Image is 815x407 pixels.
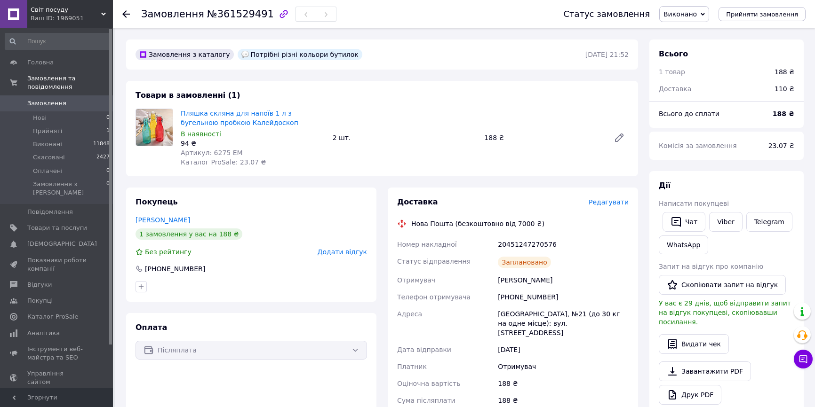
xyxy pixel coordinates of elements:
[27,369,87,386] span: Управління сайтом
[496,272,631,289] div: [PERSON_NAME]
[663,212,705,232] button: Чат
[659,361,751,381] a: Завантажити PDF
[136,228,242,240] div: 1 замовлення у вас на 188 ₴
[27,281,52,289] span: Відгуки
[136,91,240,100] span: Товари в замовленні (1)
[106,127,110,135] span: 1
[27,256,87,273] span: Показники роботи компанії
[145,248,192,256] span: Без рейтингу
[768,142,794,149] span: 23.07 ₴
[659,275,786,295] button: Скопіювати запит на відгук
[397,363,427,370] span: Платник
[659,85,691,93] span: Доставка
[329,131,481,144] div: 2 шт.
[27,297,53,305] span: Покупці
[136,197,178,206] span: Покупець
[775,67,794,77] div: 188 ₴
[397,397,455,404] span: Сума післяплати
[207,8,274,20] span: №361529491
[659,49,688,58] span: Всього
[122,9,130,19] div: Повернутися назад
[709,212,742,232] a: Viber
[144,264,206,274] div: [PHONE_NUMBER]
[27,329,60,337] span: Аналітика
[241,51,249,58] img: :speech_balloon:
[181,130,221,138] span: В наявності
[480,131,606,144] div: 188 ₴
[318,248,367,256] span: Додати відгук
[31,14,113,23] div: Ваш ID: 1969051
[181,158,266,166] span: Каталог ProSale: 23.07 ₴
[794,350,813,368] button: Чат з покупцем
[27,208,73,216] span: Повідомлення
[397,197,438,206] span: Доставка
[136,216,190,224] a: [PERSON_NAME]
[397,241,457,248] span: Номер накладної
[96,153,110,162] span: 2427
[659,110,719,117] span: Всього до сплати
[663,10,697,18] span: Виконано
[27,345,87,362] span: Інструменти веб-майстра та SEO
[719,7,806,21] button: Прийняти замовлення
[498,257,551,268] div: Заплановано
[563,9,650,19] div: Статус замовлення
[726,11,798,18] span: Прийняти замовлення
[496,375,631,392] div: 188 ₴
[610,128,629,147] a: Редагувати
[659,68,685,76] span: 1 товар
[397,380,460,387] span: Оціночна вартість
[585,51,629,58] time: [DATE] 21:52
[496,341,631,358] div: [DATE]
[27,224,87,232] span: Товари та послуги
[397,258,471,265] span: Статус відправлення
[238,49,362,60] div: Потрібні різні кольори бутилок
[136,323,167,332] span: Оплата
[31,6,101,14] span: Світ посуду
[33,167,63,175] span: Оплачені
[33,180,106,197] span: Замовлення з [PERSON_NAME]
[773,110,794,117] b: 188 ₴
[659,334,729,354] button: Видати чек
[27,313,78,321] span: Каталог ProSale
[181,139,325,148] div: 94 ₴
[496,236,631,253] div: 20451247270576
[397,346,451,353] span: Дата відправки
[181,110,298,126] a: Пляшка скляна для напоїв 1 л з бугельною пробкою Калейдоскоп
[27,240,97,248] span: [DEMOGRAPHIC_DATA]
[106,167,110,175] span: 0
[27,99,66,108] span: Замовлення
[746,212,792,232] a: Telegram
[659,385,721,405] a: Друк PDF
[659,263,763,270] span: Запит на відгук про компанію
[106,114,110,122] span: 0
[589,198,629,206] span: Редагувати
[106,180,110,197] span: 0
[397,310,422,318] span: Адреса
[496,358,631,375] div: Отримувач
[659,299,791,326] span: У вас є 29 днів, щоб відправити запит на відгук покупцеві, скопіювавши посилання.
[659,235,708,254] a: WhatsApp
[27,58,54,67] span: Головна
[5,33,111,50] input: Пошук
[136,49,234,60] div: Замовлення з каталогу
[659,181,671,190] span: Дії
[141,8,204,20] span: Замовлення
[33,114,47,122] span: Нові
[33,127,62,135] span: Прийняті
[136,109,173,146] img: Пляшка скляна для напоїв 1 л з бугельною пробкою Калейдоскоп
[33,153,65,162] span: Скасовані
[181,149,243,157] span: Артикул: 6275 EM
[397,293,471,301] span: Телефон отримувача
[496,289,631,305] div: [PHONE_NUMBER]
[93,140,110,149] span: 11848
[496,305,631,341] div: [GEOGRAPHIC_DATA], №21 (до 30 кг на одне місце): вул. [STREET_ADDRESS]
[27,74,113,91] span: Замовлення та повідомлення
[659,142,737,149] span: Комісія за замовлення
[409,219,547,228] div: Нова Пошта (безкоштовно від 7000 ₴)
[769,78,800,99] div: 110 ₴
[33,140,62,149] span: Виконані
[397,276,435,284] span: Отримувач
[659,200,729,207] span: Написати покупцеві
